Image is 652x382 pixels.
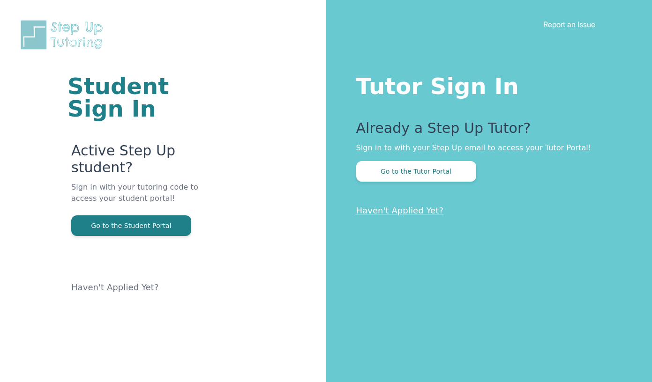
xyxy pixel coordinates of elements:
[356,142,615,154] p: Sign in to with your Step Up email to access your Tutor Portal!
[19,19,109,51] img: Step Up Tutoring horizontal logo
[71,182,214,215] p: Sign in with your tutoring code to access your student portal!
[356,167,476,176] a: Go to the Tutor Portal
[67,75,214,120] h1: Student Sign In
[71,142,214,182] p: Active Step Up student?
[356,206,444,215] a: Haven't Applied Yet?
[543,20,595,29] a: Report an Issue
[356,120,615,142] p: Already a Step Up Tutor?
[356,71,615,97] h1: Tutor Sign In
[71,282,159,292] a: Haven't Applied Yet?
[71,215,191,236] button: Go to the Student Portal
[356,161,476,182] button: Go to the Tutor Portal
[71,221,191,230] a: Go to the Student Portal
